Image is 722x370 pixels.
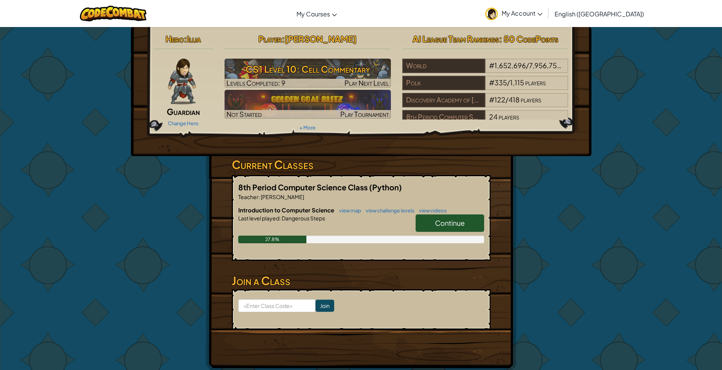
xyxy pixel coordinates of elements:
[166,33,184,44] span: Hero
[481,2,546,26] a: My Account
[563,61,583,70] span: players
[238,236,307,243] div: 27.8%
[340,110,389,118] span: Play Tournament
[494,78,507,87] span: 335
[402,59,485,73] div: World
[415,207,447,214] a: view videos
[296,10,330,18] span: My Courses
[521,95,541,104] span: players
[225,90,391,119] a: Not StartedPlay Tournament
[489,95,494,104] span: #
[489,112,497,121] span: 24
[258,33,282,44] span: Player
[167,106,200,117] span: Guardian
[499,33,558,44] span: : 50 CodePoints
[369,182,402,192] span: (Python)
[187,33,201,44] span: Illia
[238,182,369,192] span: 8th Period Computer Science Class
[502,9,542,17] span: My Account
[238,299,316,312] input: <Enter Class Code>
[335,207,361,214] a: view map
[80,6,147,21] img: CodeCombat logo
[555,10,644,18] span: English ([GEOGRAPHIC_DATA])
[225,59,391,88] a: Play Next Level
[285,33,357,44] span: [PERSON_NAME]
[489,78,494,87] span: #
[526,61,529,70] span: /
[225,61,391,78] h3: CS1 Level 10: Cell Commentary
[232,156,491,173] h3: Current Classes
[505,95,508,104] span: /
[551,3,648,24] a: English ([GEOGRAPHIC_DATA])
[232,272,491,289] h3: Join a Class
[168,120,199,126] a: Change Hero
[435,218,465,227] span: Continue
[485,8,498,20] img: avatar
[413,33,499,44] span: AI League Team Rankings
[238,206,335,214] span: Introduction to Computer Science
[300,124,316,131] a: + More
[362,207,414,214] a: view challenge levels
[293,3,341,24] a: My Courses
[168,59,196,104] img: guardian-pose.png
[238,215,279,222] span: Last level played
[494,61,526,70] span: 1,652,696
[258,193,260,200] span: :
[260,193,304,200] span: [PERSON_NAME]
[494,95,505,104] span: 122
[402,83,569,92] a: Polk#335/1,115players
[510,78,524,87] span: 1,115
[489,61,494,70] span: #
[226,110,262,118] span: Not Started
[402,110,485,124] div: 8th Period Computer Science Class
[508,95,520,104] span: 418
[402,100,569,109] a: Discovery Academy of [PERSON_NAME]#122/418players
[402,117,569,126] a: 8th Period Computer Science Class24players
[499,112,519,121] span: players
[316,300,334,312] input: Join
[402,93,485,107] div: Discovery Academy of [PERSON_NAME]
[525,78,546,87] span: players
[507,78,510,87] span: /
[281,215,325,222] span: Dangerous Steps
[225,90,391,119] img: Golden Goal
[279,215,281,222] span: :
[529,61,562,70] span: 7,956,750
[402,66,569,75] a: World#1,652,696/7,956,750players
[282,33,285,44] span: :
[238,193,258,200] span: Teacher
[184,33,187,44] span: :
[225,59,391,88] img: CS1 Level 10: Cell Commentary
[226,78,285,87] span: Levels Completed: 9
[344,78,389,87] span: Play Next Level
[402,76,485,90] div: Polk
